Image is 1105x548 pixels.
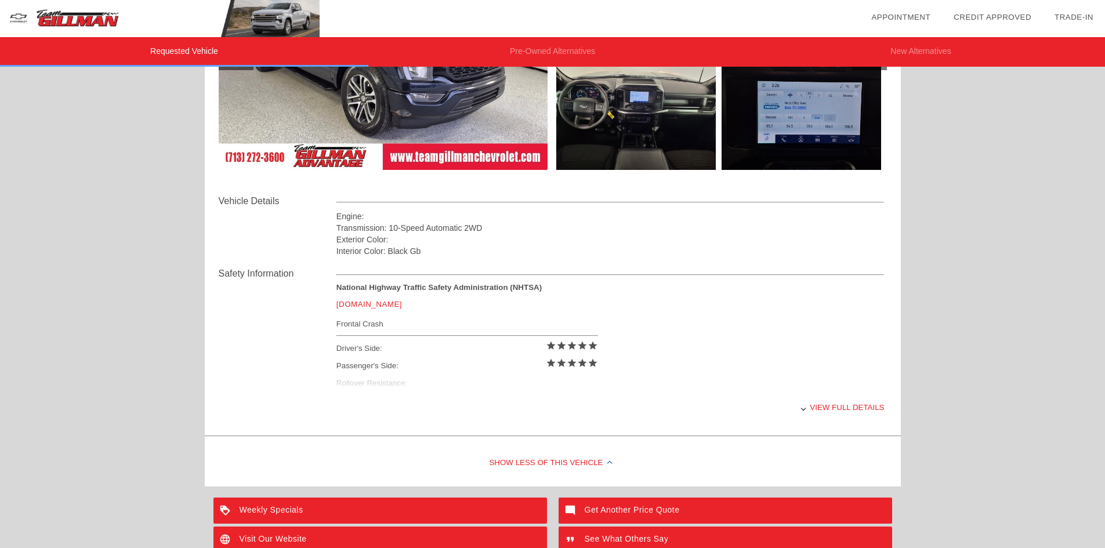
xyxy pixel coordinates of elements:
[213,498,547,524] a: Weekly Specials
[546,358,556,368] i: star
[588,358,598,368] i: star
[336,211,885,222] div: Engine:
[336,283,542,292] strong: National Highway Traffic Safety Administration (NHTSA)
[588,340,598,351] i: star
[205,440,901,487] div: Show Less of this Vehicle
[213,498,240,524] img: ic_loyalty_white_24dp_2x.png
[336,234,885,245] div: Exterior Color:
[219,194,336,208] div: Vehicle Details
[336,340,598,357] div: Driver's Side:
[546,340,556,351] i: star
[737,37,1105,67] li: New Alternatives
[871,13,930,21] a: Appointment
[577,340,588,351] i: star
[567,358,577,368] i: star
[368,37,737,67] li: Pre-Owned Alternatives
[336,245,885,257] div: Interior Color: Black Gb
[722,50,881,170] img: 6e1cf597018b3ec70407dcf9a2860dbd.jpg
[559,498,585,524] img: ic_mode_comment_white_24dp_2x.png
[336,222,885,234] div: Transmission: 10-Speed Automatic 2WD
[556,358,567,368] i: star
[556,340,567,351] i: star
[559,498,892,524] a: Get Another Price Quote
[336,317,598,331] div: Frontal Crash
[1055,13,1093,21] a: Trade-In
[219,267,336,281] div: Safety Information
[336,393,885,422] div: View full details
[336,300,402,309] a: [DOMAIN_NAME]
[336,357,598,375] div: Passenger's Side:
[556,50,716,170] img: 6e8faa5ef4702ffd42b5d9b83952e888.jpg
[577,358,588,368] i: star
[567,340,577,351] i: star
[954,13,1031,21] a: Credit Approved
